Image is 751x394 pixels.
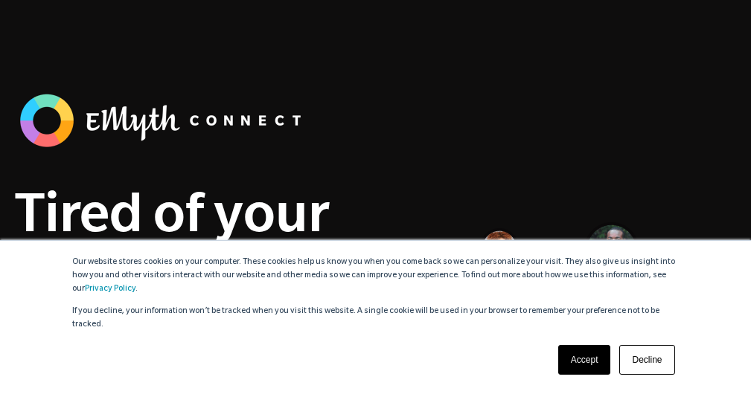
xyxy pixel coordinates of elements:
[85,285,135,294] a: Privacy Policy
[15,178,448,375] h1: Tired of your business running you?
[72,256,680,296] p: Our website stores cookies on your computer. These cookies help us know you when you come back so...
[558,345,611,375] a: Accept
[72,305,680,332] p: If you decline, your information won’t be tracked when you visit this website. A single cookie wi...
[15,89,313,152] img: banner_logo
[619,345,674,375] a: Decline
